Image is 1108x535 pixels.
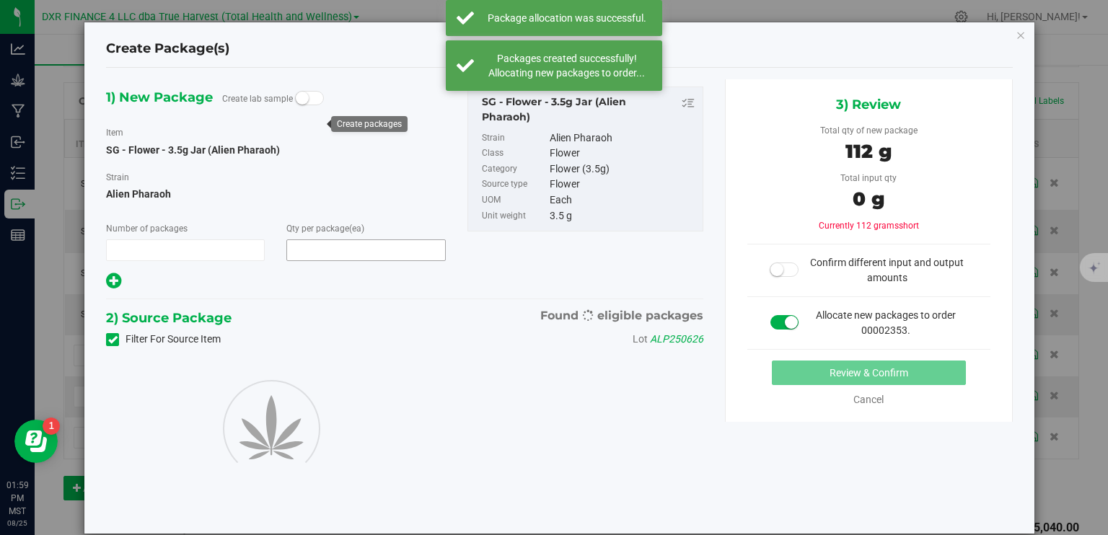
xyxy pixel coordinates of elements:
span: 3) Review [836,94,901,115]
span: Number of packages [106,224,188,234]
div: Create packages [337,119,402,129]
label: Strain [106,171,129,184]
div: Package allocation was successful. [482,11,651,25]
span: Qty per package [286,224,364,234]
span: Confirm different input and output amounts [810,257,964,283]
span: short [899,221,919,231]
span: Currently 112 grams [819,221,919,231]
span: Lot [633,333,648,345]
label: Item [106,126,123,139]
span: 2) Source Package [106,307,232,329]
label: Class [482,146,547,162]
div: Flower [550,177,695,193]
iframe: Resource center unread badge [43,417,60,435]
div: SG - Flower - 3.5g Jar (Alien Pharaoh) [482,94,695,125]
label: UOM [482,193,547,208]
label: Source type [482,177,547,193]
span: Add new output [106,278,121,289]
span: ALP250626 [650,333,703,345]
label: Unit weight [482,208,547,224]
label: Category [482,162,547,177]
span: SG - Flower - 3.5g Jar (Alien Pharaoh) [106,144,280,156]
div: 3.5 g [550,208,695,224]
span: 112 g [845,140,892,163]
span: 1) New Package [106,87,213,108]
span: Allocate new packages to order 00002353. [816,309,956,336]
label: Strain [482,131,547,146]
iframe: Resource center [14,420,58,463]
label: Filter For Source Item [106,332,221,347]
div: Alien Pharaoh [550,131,695,146]
span: (ea) [349,224,364,234]
h4: Create Package(s) [106,40,229,58]
a: Cancel [853,394,884,405]
span: Total input qty [840,173,897,183]
div: Flower (3.5g) [550,162,695,177]
div: Packages created successfully! Allocating new packages to order... [482,51,651,80]
div: Each [550,193,695,208]
button: Review & Confirm [772,361,966,385]
div: Flower [550,146,695,162]
span: Total qty of new package [820,125,918,136]
span: Alien Pharaoh [106,183,445,205]
label: Create lab sample [222,88,293,110]
span: Found eligible packages [540,307,703,324]
span: 0 g [853,187,884,211]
